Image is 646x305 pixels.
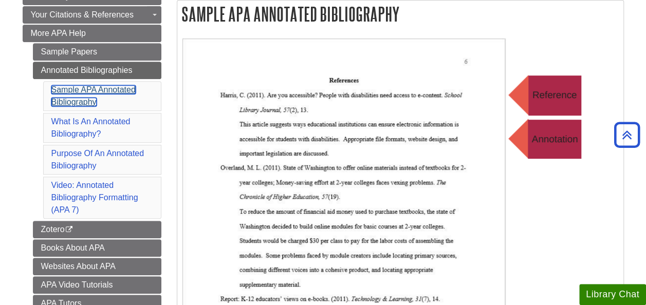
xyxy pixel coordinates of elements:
a: Your Citations & References [23,6,161,24]
a: Video: Annotated Bibliography Formatting (APA 7) [51,181,138,214]
a: Sample Papers [33,43,161,61]
a: What Is An Annotated Bibliography? [51,117,131,138]
a: Books About APA [33,239,161,257]
span: Your Citations & References [31,10,134,19]
i: This link opens in a new window [65,226,73,233]
a: Annotated Bibliographies [33,62,161,79]
a: Websites About APA [33,258,161,275]
h2: Sample APA Annotated Bibliography [177,1,623,28]
a: Zotero [33,221,161,238]
span: More APA Help [31,29,86,37]
a: APA Video Tutorials [33,276,161,294]
a: Purpose Of An Annotated Bibliography [51,149,144,170]
a: Sample APA Annotated Bibliography [51,85,136,106]
a: More APA Help [23,25,161,42]
button: Library Chat [579,284,646,305]
a: Back to Top [611,128,643,142]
